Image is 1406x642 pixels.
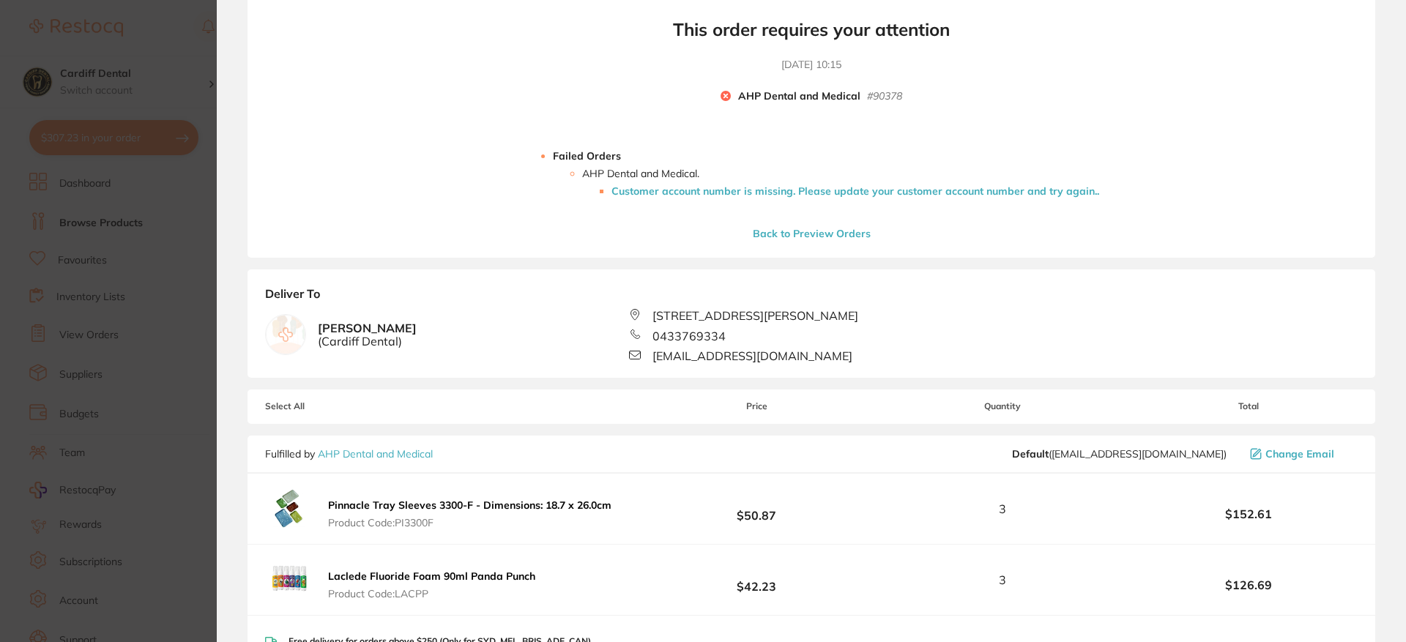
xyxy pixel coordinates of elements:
span: [EMAIL_ADDRESS][DOMAIN_NAME] [652,349,852,362]
b: [PERSON_NAME] [318,321,417,348]
button: Change Email [1246,447,1358,460]
b: Deliver To [265,287,1358,309]
b: $152.61 [1139,507,1358,520]
span: Change Email [1265,448,1334,460]
span: Total [1139,401,1358,411]
li: AHP Dental and Medical . [582,168,1099,197]
span: orders@ahpdentalmedical.com.au [1012,448,1227,460]
span: Select All [265,401,412,411]
b: Pinnacle Tray Sleeves 3300-F - Dimensions: 18.7 x 26.0cm [328,499,611,512]
p: Fulfilled by [265,448,433,460]
time: [DATE] 10:15 [781,58,841,72]
button: Laclede Fluoride Foam 90ml Panda Punch Product Code:LACPP [324,570,540,600]
li: Customer account number is missing. Please update your customer account number and try again. . [611,185,1099,197]
span: ( Cardiff Dental ) [318,335,417,348]
img: empty.jpg [266,315,305,354]
span: 3 [999,573,1006,586]
b: $50.87 [647,495,866,522]
span: 0433769334 [652,329,726,343]
b: AHP Dental and Medical [738,90,860,103]
span: Quantity [866,401,1139,411]
button: Pinnacle Tray Sleeves 3300-F - Dimensions: 18.7 x 26.0cm Product Code:PI3300F [324,499,616,529]
span: Product Code: PI3300F [328,517,611,529]
img: NThqcnlldg [265,485,312,532]
b: Default [1012,447,1049,460]
span: 3 [999,502,1006,515]
b: $126.69 [1139,578,1358,591]
span: [STREET_ADDRESS][PERSON_NAME] [652,309,858,322]
small: # 90378 [867,90,902,103]
img: cmxzNm04Yg [265,556,312,603]
b: Laclede Fluoride Foam 90ml Panda Punch [328,570,535,583]
b: This order requires your attention [673,19,950,40]
span: Price [647,401,866,411]
button: Back to Preview Orders [748,227,875,240]
b: $42.23 [647,566,866,593]
a: AHP Dental and Medical [318,447,433,460]
strong: Failed Orders [553,149,621,163]
span: Product Code: LACPP [328,588,535,600]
